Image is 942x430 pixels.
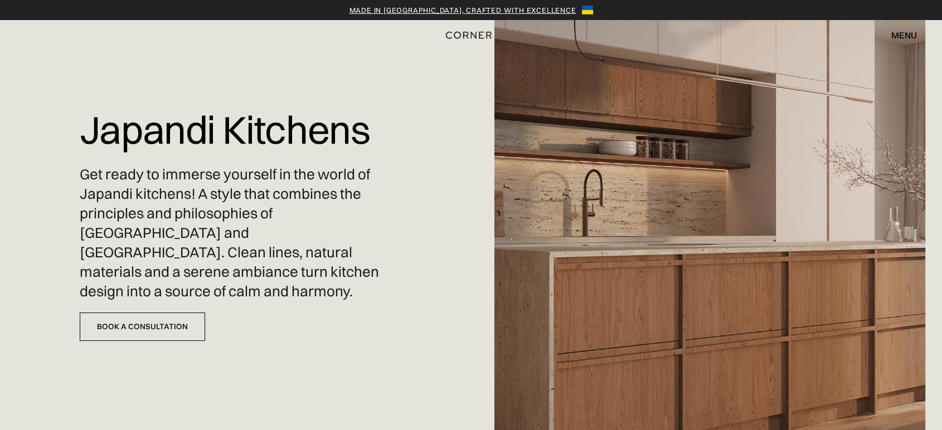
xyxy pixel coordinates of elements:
[439,28,503,42] a: home
[80,100,370,159] h1: Japandi Kitchens
[891,31,917,40] div: menu
[880,26,917,45] div: menu
[80,312,205,341] a: Book a Consultation
[349,4,576,16] a: Made in [GEOGRAPHIC_DATA], crafted with excellence
[80,165,385,302] p: Get ready to immerse yourself in the world of Japandi kitchens! A style that combines the princip...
